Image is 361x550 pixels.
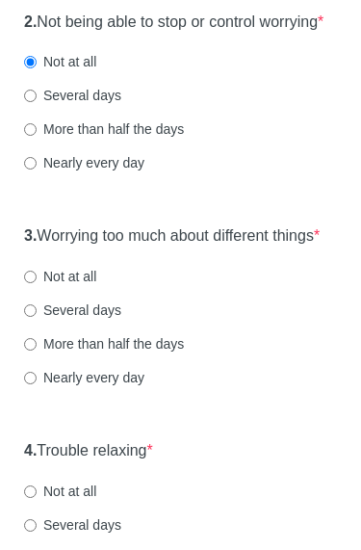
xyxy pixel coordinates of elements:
[24,228,37,245] strong: 3.
[24,520,37,533] input: Several days
[24,87,121,106] label: Several days
[24,516,121,536] label: Several days
[24,443,37,459] strong: 4.
[24,486,37,499] input: Not at all
[24,369,144,388] label: Nearly every day
[24,483,96,502] label: Not at all
[24,120,184,140] label: More than half the days
[24,339,37,352] input: More than half the days
[24,301,121,321] label: Several days
[24,226,320,249] label: Worrying too much about different things
[24,268,96,287] label: Not at all
[24,335,184,354] label: More than half the days
[24,53,96,72] label: Not at all
[24,57,37,69] input: Not at all
[24,272,37,284] input: Not at all
[24,441,153,463] label: Trouble relaxing
[24,373,37,385] input: Nearly every day
[24,305,37,318] input: Several days
[24,91,37,103] input: Several days
[24,158,37,170] input: Nearly every day
[24,13,323,35] label: Not being able to stop or control worrying
[24,124,37,137] input: More than half the days
[24,14,37,31] strong: 2.
[24,154,144,173] label: Nearly every day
